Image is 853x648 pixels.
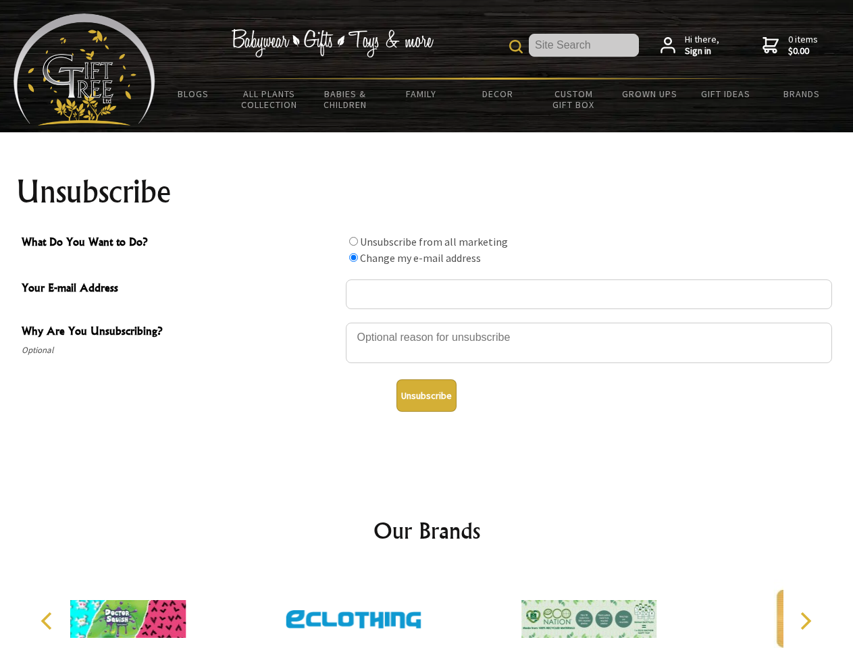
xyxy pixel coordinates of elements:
[788,33,818,57] span: 0 items
[349,237,358,246] input: What Do You Want to Do?
[307,80,384,119] a: Babies & Children
[661,34,719,57] a: Hi there,Sign in
[22,234,339,253] span: What Do You Want to Do?
[688,80,764,108] a: Gift Ideas
[384,80,460,108] a: Family
[27,514,827,547] h2: Our Brands
[764,80,840,108] a: Brands
[509,40,523,53] img: product search
[349,253,358,262] input: What Do You Want to Do?
[346,279,832,309] input: Your E-mail Address
[790,606,820,636] button: Next
[762,34,818,57] a: 0 items$0.00
[346,323,832,363] textarea: Why Are You Unsubscribing?
[611,80,688,108] a: Grown Ups
[788,45,818,57] strong: $0.00
[155,80,232,108] a: BLOGS
[536,80,612,119] a: Custom Gift Box
[685,45,719,57] strong: Sign in
[16,175,837,208] h1: Unsubscribe
[529,34,639,57] input: Site Search
[231,29,434,57] img: Babywear - Gifts - Toys & more
[396,379,457,412] button: Unsubscribe
[459,80,536,108] a: Decor
[685,34,719,57] span: Hi there,
[360,235,508,248] label: Unsubscribe from all marketing
[22,323,339,342] span: Why Are You Unsubscribing?
[232,80,308,119] a: All Plants Collection
[22,279,339,299] span: Your E-mail Address
[14,13,155,126] img: Babyware - Gifts - Toys and more...
[360,251,481,265] label: Change my e-mail address
[22,342,339,358] span: Optional
[34,606,63,636] button: Previous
